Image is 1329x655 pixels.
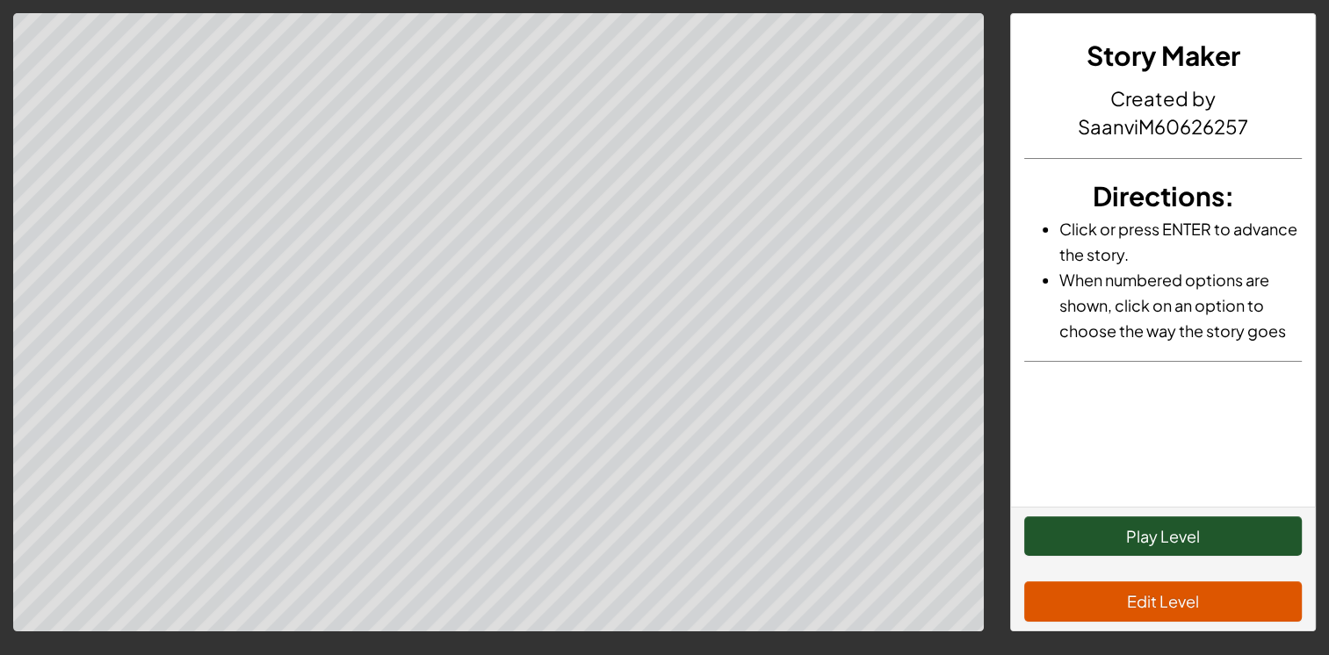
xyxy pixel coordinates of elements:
h3: Story Maker [1024,36,1302,76]
li: When numbered options are shown, click on an option to choose the way the story goes [1059,267,1302,343]
button: Play Level [1024,516,1302,557]
li: Click or press ENTER to advance the story. [1059,216,1302,267]
span: Directions [1092,179,1224,212]
h4: Created by SaanviM60626257 [1024,84,1302,140]
button: Edit Level [1024,581,1302,622]
h3: : [1024,176,1302,216]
